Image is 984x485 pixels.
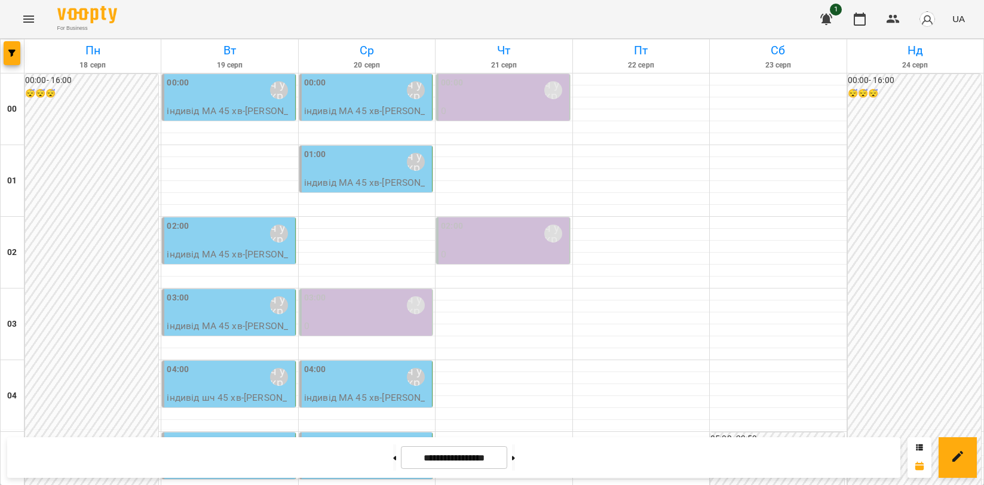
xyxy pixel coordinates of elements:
span: For Business [57,24,117,32]
h6: 24 серп [849,60,982,71]
h6: 19 серп [163,60,296,71]
p: 0 [441,104,566,118]
p: 0 [441,247,566,262]
h6: 18 серп [26,60,159,71]
div: Мойсук Надія\ ма укр\шч укр\ https://us06web.zoom.us/j/84559859332 [407,81,425,99]
h6: Пт [575,41,707,60]
div: Мойсук Надія\ ма укр\шч укр\ https://us06web.zoom.us/j/84559859332 [407,368,425,386]
div: Мойсук Надія\ ма укр\шч укр\ https://us06web.zoom.us/j/84559859332 [544,81,562,99]
h6: 04 [7,389,17,403]
p: Бронь [441,262,566,276]
h6: Сб [712,41,844,60]
div: Мойсук Надія\ ма укр\шч укр\ https://us06web.zoom.us/j/84559859332 [407,296,425,314]
h6: 03 [7,318,17,331]
img: avatar_s.png [919,11,936,27]
h6: 20 серп [301,60,433,71]
label: 02:00 [441,220,463,233]
h6: 00:00 - 16:00 [25,74,158,87]
label: 00:00 [441,76,463,90]
h6: Пн [26,41,159,60]
h6: 23 серп [712,60,844,71]
label: 00:00 [304,76,326,90]
p: індивід МА 45 хв - [PERSON_NAME] [304,391,430,419]
h6: Нд [849,41,982,60]
h6: 😴😴😴 [848,87,981,100]
label: 03:00 [167,291,189,305]
h6: 00 [7,103,17,116]
label: 04:00 [304,363,326,376]
h6: 22 серп [575,60,707,71]
p: індивід МА 45 хв - [PERSON_NAME] [167,247,292,275]
p: індивід МА 45 хв - [PERSON_NAME] [304,104,430,132]
p: Бронь [441,118,566,133]
p: індивід шч 45 хв - [PERSON_NAME] [167,391,292,419]
label: 00:00 [167,76,189,90]
div: Мойсук Надія\ ма укр\шч укр\ https://us06web.zoom.us/j/84559859332 [544,225,562,242]
span: UA [952,13,965,25]
h6: 00:00 - 16:00 [848,74,981,87]
div: Мойсук Надія\ ма укр\шч укр\ https://us06web.zoom.us/j/84559859332 [270,368,288,386]
p: індивід МА 45 хв - [PERSON_NAME] [167,319,292,347]
label: 01:00 [304,148,326,161]
label: 03:00 [304,291,326,305]
h6: 😴😴😴 [25,87,158,100]
h6: 02 [7,246,17,259]
p: 0 [304,319,430,333]
label: 02:00 [167,220,189,233]
div: Мойсук Надія\ ма укр\шч укр\ https://us06web.zoom.us/j/84559859332 [270,296,288,314]
p: індивід МА 45 хв - [PERSON_NAME] [167,104,292,132]
h6: 01 [7,174,17,188]
h6: Вт [163,41,296,60]
div: Мойсук Надія\ ма укр\шч укр\ https://us06web.zoom.us/j/84559859332 [270,81,288,99]
span: 1 [830,4,842,16]
label: 04:00 [167,363,189,376]
button: Menu [14,5,43,33]
button: UA [948,8,970,30]
p: Бронь [304,333,430,348]
h6: 21 серп [437,60,570,71]
div: Мойсук Надія\ ма укр\шч укр\ https://us06web.zoom.us/j/84559859332 [270,225,288,242]
h6: Ср [301,41,433,60]
img: Voopty Logo [57,6,117,23]
p: індивід МА 45 хв - [PERSON_NAME] [304,176,430,204]
div: Мойсук Надія\ ма укр\шч укр\ https://us06web.zoom.us/j/84559859332 [407,153,425,171]
h6: Чт [437,41,570,60]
